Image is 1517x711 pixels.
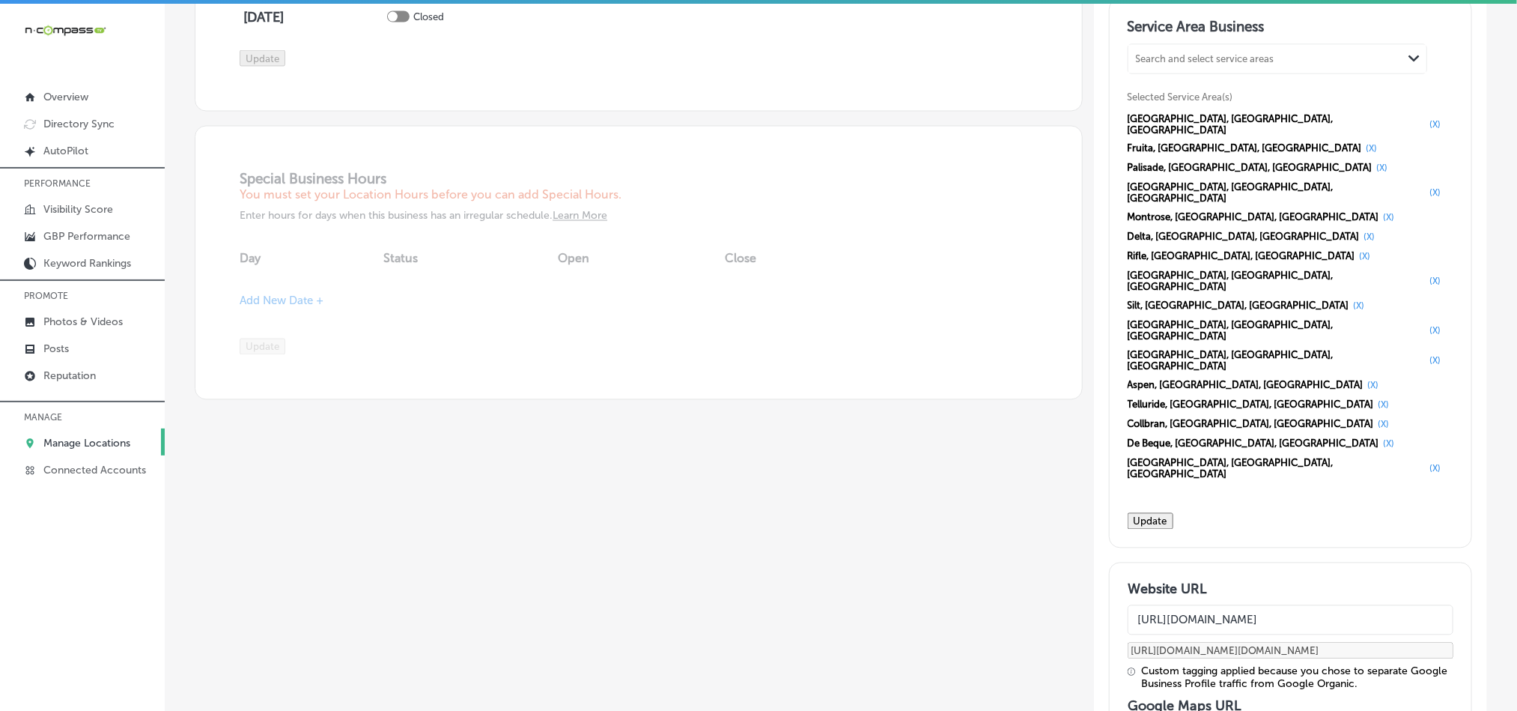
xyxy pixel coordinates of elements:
button: (X) [1360,232,1380,243]
button: (X) [1379,212,1399,224]
p: Visibility Score [43,203,113,216]
button: (X) [1379,438,1399,450]
button: (X) [1374,399,1394,411]
span: [GEOGRAPHIC_DATA], [GEOGRAPHIC_DATA], [GEOGRAPHIC_DATA] [1128,113,1426,136]
p: Connected Accounts [43,464,146,476]
h4: [DATE] [243,9,383,25]
span: Delta, [GEOGRAPHIC_DATA], [GEOGRAPHIC_DATA] [1128,232,1360,243]
button: (X) [1426,187,1446,199]
div: Custom tagging applied because you chose to separate Google Business Profile traffic from Google ... [1142,665,1453,691]
button: (X) [1426,118,1446,130]
span: Silt, [GEOGRAPHIC_DATA], [GEOGRAPHIC_DATA] [1128,300,1349,312]
span: [GEOGRAPHIC_DATA], [GEOGRAPHIC_DATA], [GEOGRAPHIC_DATA] [1128,270,1426,293]
p: AutoPilot [43,145,88,157]
span: Selected Service Area(s) [1128,91,1233,103]
span: [GEOGRAPHIC_DATA], [GEOGRAPHIC_DATA], [GEOGRAPHIC_DATA] [1128,458,1426,480]
p: GBP Performance [43,230,130,243]
p: Photos & Videos [43,315,123,328]
span: Collbran, [GEOGRAPHIC_DATA], [GEOGRAPHIC_DATA] [1128,419,1374,430]
button: (X) [1349,300,1369,312]
button: (X) [1426,463,1446,475]
span: De Beque, [GEOGRAPHIC_DATA], [GEOGRAPHIC_DATA] [1128,438,1379,450]
p: Posts [43,342,69,355]
button: (X) [1364,380,1384,392]
span: Telluride, [GEOGRAPHIC_DATA], [GEOGRAPHIC_DATA] [1128,399,1374,411]
div: Search and select service areas [1136,53,1274,64]
button: (X) [1372,163,1393,175]
span: Rifle, [GEOGRAPHIC_DATA], [GEOGRAPHIC_DATA] [1128,251,1355,262]
button: (X) [1426,276,1446,288]
p: Reputation [43,369,96,382]
button: (X) [1362,143,1382,155]
p: Closed [413,11,444,22]
button: Update [1128,513,1173,530]
button: (X) [1426,355,1446,367]
span: Fruita, [GEOGRAPHIC_DATA], [GEOGRAPHIC_DATA] [1128,143,1362,154]
span: [GEOGRAPHIC_DATA], [GEOGRAPHIC_DATA], [GEOGRAPHIC_DATA] [1128,350,1426,372]
p: Keyword Rankings [43,257,131,270]
img: 660ab0bf-5cc7-4cb8-ba1c-48b5ae0f18e60NCTV_CLogo_TV_Black_-500x88.png [24,23,106,37]
span: Montrose, [GEOGRAPHIC_DATA], [GEOGRAPHIC_DATA] [1128,212,1379,223]
h3: Website URL [1128,581,1453,598]
button: (X) [1355,251,1375,263]
input: Add Location Website [1128,605,1453,635]
span: Aspen, [GEOGRAPHIC_DATA], [GEOGRAPHIC_DATA] [1128,380,1364,391]
p: Directory Sync [43,118,115,130]
p: Overview [43,91,88,103]
button: (X) [1426,325,1446,337]
p: Manage Locations [43,437,130,450]
h3: Service Area Business [1128,18,1453,40]
span: [GEOGRAPHIC_DATA], [GEOGRAPHIC_DATA], [GEOGRAPHIC_DATA] [1128,320,1426,342]
button: Update [240,50,285,67]
span: [GEOGRAPHIC_DATA], [GEOGRAPHIC_DATA], [GEOGRAPHIC_DATA] [1128,182,1426,205]
button: (X) [1374,419,1394,431]
span: Palisade, [GEOGRAPHIC_DATA], [GEOGRAPHIC_DATA] [1128,163,1372,174]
